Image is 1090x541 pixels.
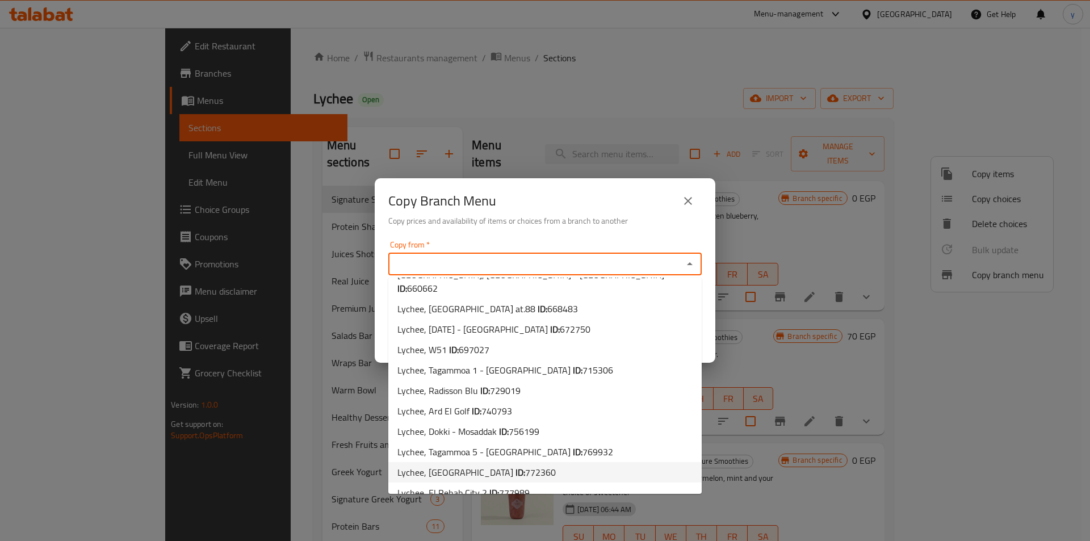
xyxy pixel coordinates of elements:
[525,464,556,481] span: 772360
[388,192,496,210] h2: Copy Branch Menu
[449,341,459,358] b: ID:
[480,382,490,399] b: ID:
[397,445,613,459] span: Lychee, Tagammoa 5 - [GEOGRAPHIC_DATA]
[499,423,509,440] b: ID:
[674,187,702,215] button: close
[388,215,702,227] h6: Copy prices and availability of items or choices from a branch to another
[397,322,590,336] span: Lychee, [DATE] - [GEOGRAPHIC_DATA]
[499,484,530,501] span: 777989
[582,443,613,460] span: 769932
[573,443,582,460] b: ID:
[550,321,560,338] b: ID:
[397,486,530,500] span: Lychee, El Rehab City 2
[397,363,613,377] span: Lychee, Tagammoa 1 - [GEOGRAPHIC_DATA]
[397,384,521,397] span: Lychee, Radisson Blu
[397,302,578,316] span: Lychee, [GEOGRAPHIC_DATA] at.88
[509,423,539,440] span: 756199
[582,362,613,379] span: 715306
[481,402,512,420] span: 740793
[547,300,578,317] span: 668483
[472,402,481,420] b: ID:
[397,268,693,295] span: [GEOGRAPHIC_DATA], [GEOGRAPHIC_DATA] - [GEOGRAPHIC_DATA]
[560,321,590,338] span: 672750
[397,280,407,297] b: ID:
[397,343,489,357] span: Lychee, W51
[459,341,489,358] span: 697027
[682,256,698,272] button: Close
[397,465,556,479] span: Lychee, [GEOGRAPHIC_DATA]
[407,280,438,297] span: 660662
[538,300,547,317] b: ID:
[515,464,525,481] b: ID:
[489,484,499,501] b: ID:
[397,425,539,438] span: Lychee, Dokki - Mosaddak
[490,382,521,399] span: 729019
[573,362,582,379] b: ID:
[397,404,512,418] span: Lychee, Ard El Golf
